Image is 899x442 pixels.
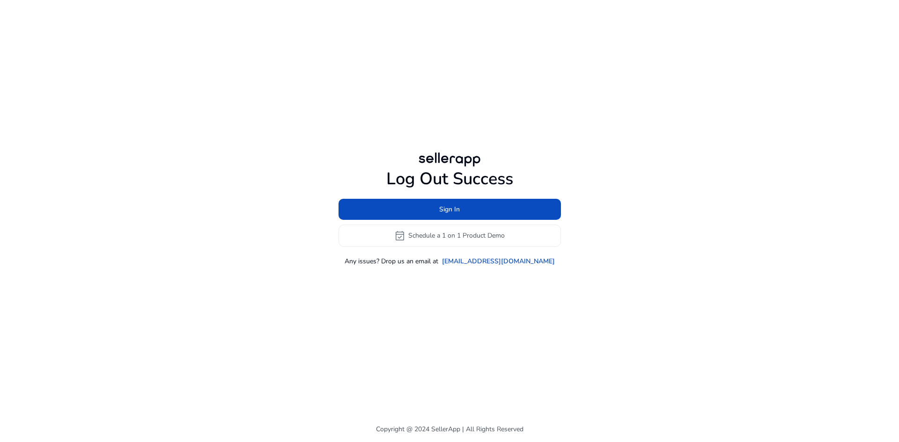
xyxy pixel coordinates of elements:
a: [EMAIL_ADDRESS][DOMAIN_NAME] [442,256,555,266]
button: event_availableSchedule a 1 on 1 Product Demo [339,225,561,247]
p: Any issues? Drop us an email at [345,256,438,266]
h1: Log Out Success [339,169,561,189]
button: Sign In [339,199,561,220]
span: Sign In [439,204,460,214]
span: event_available [394,230,405,241]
